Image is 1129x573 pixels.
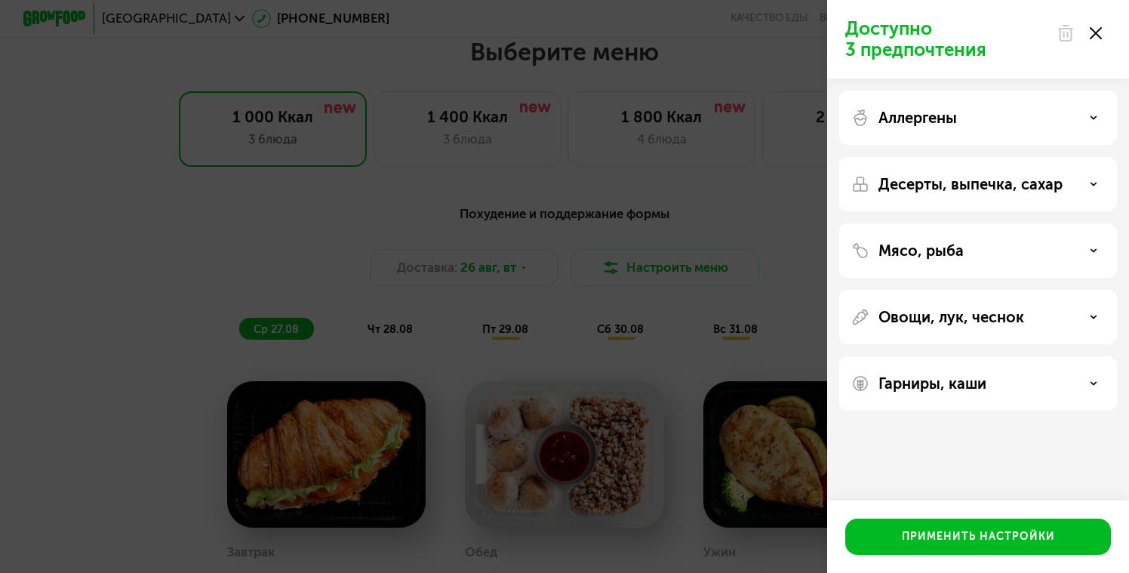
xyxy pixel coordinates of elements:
p: Мясо, рыба [878,242,964,260]
div: Применить настройки [902,529,1055,544]
p: Гарниры, каши [878,374,986,393]
p: Доступно 3 предпочтения [845,18,1047,60]
p: Аллергены [878,109,957,127]
button: Применить настройки [845,519,1111,555]
p: Десерты, выпечка, сахар [878,175,1063,193]
p: Овощи, лук, чеснок [878,308,1024,326]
